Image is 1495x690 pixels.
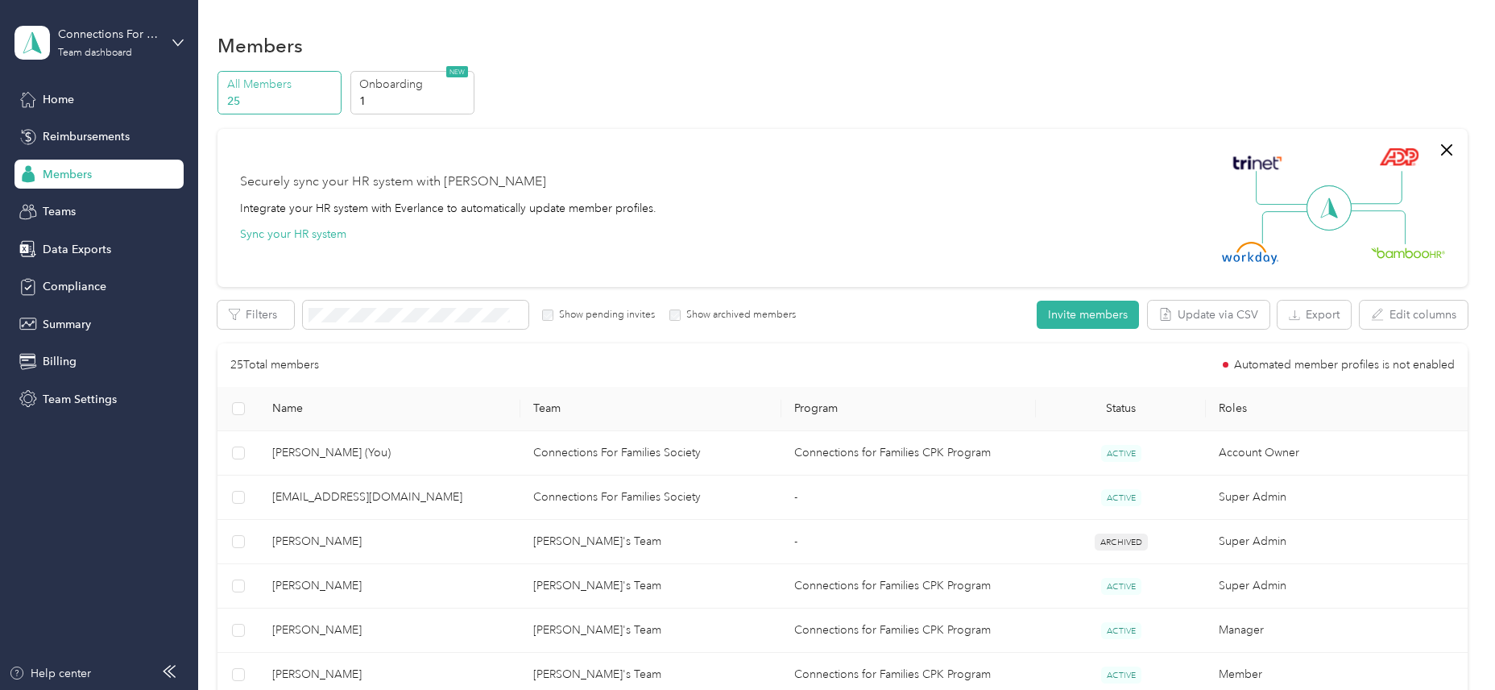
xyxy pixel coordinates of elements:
span: Name [272,401,507,415]
span: Data Exports [43,241,111,258]
img: BambooHR [1371,247,1445,258]
div: Securely sync your HR system with [PERSON_NAME] [240,172,546,192]
p: 1 [359,93,469,110]
td: Frances Wright [259,520,520,564]
span: NEW [446,66,468,77]
span: Summary [43,316,91,333]
td: - [781,476,1036,520]
img: Line Left Up [1256,171,1312,206]
th: Program [781,387,1036,431]
td: success+connections@everlance.com [259,476,520,520]
span: Billing [43,353,77,370]
span: Home [43,91,74,108]
th: Status [1036,387,1206,431]
span: Members [43,166,92,183]
button: Sync your HR system [240,226,346,243]
span: Automated member profiles is not enabled [1234,360,1455,371]
button: Export [1278,301,1351,329]
td: Kate Innanen (You) [259,431,520,476]
td: Account Owner [1206,431,1467,476]
img: ADP [1379,148,1418,166]
td: Connections for Families CPK Program [781,609,1036,653]
td: Doug Jarrett [259,609,520,653]
td: Super Admin [1206,476,1467,520]
button: Edit columns [1360,301,1468,329]
th: Roles [1206,387,1467,431]
th: Team [520,387,781,431]
label: Show pending invites [553,308,655,322]
span: [PERSON_NAME] [272,621,507,639]
td: Connections For Families Society [520,476,781,520]
td: Doug's Team [520,609,781,653]
td: Connections for Families CPK Program [781,431,1036,476]
img: Line Left Down [1261,210,1318,243]
span: [PERSON_NAME] (You) [272,444,507,462]
span: Reimbursements [43,128,130,145]
span: ACTIVE [1101,667,1141,684]
iframe: Everlance-gr Chat Button Frame [1405,600,1495,690]
span: [PERSON_NAME] [272,666,507,684]
div: Integrate your HR system with Everlance to automatically update member profiles. [240,200,656,217]
img: Line Right Down [1349,210,1406,245]
img: Trinet [1229,152,1286,174]
td: Lauren's Team [520,520,781,564]
span: ARCHIVED [1095,534,1148,551]
span: ACTIVE [1101,445,1141,462]
td: Connections for Families CPK Program [781,564,1036,609]
span: Compliance [43,278,106,295]
span: ACTIVE [1101,622,1141,639]
div: Connections For Families Society [58,26,159,43]
span: [EMAIL_ADDRESS][DOMAIN_NAME] [272,488,507,506]
img: Workday [1222,242,1278,264]
button: Filters [217,301,294,329]
td: Super Admin [1206,520,1467,564]
span: Teams [43,203,76,220]
p: Onboarding [359,76,469,93]
p: 25 Total members [230,356,319,374]
td: Lauren's Team [520,564,781,609]
td: Connections For Families Society [520,431,781,476]
button: Update via CSV [1148,301,1269,329]
h1: Members [217,37,303,54]
td: Deb Jarrett [259,564,520,609]
th: Name [259,387,520,431]
label: Show archived members [681,308,796,322]
td: Manager [1206,609,1467,653]
span: ACTIVE [1101,489,1141,506]
span: [PERSON_NAME] [272,533,507,551]
span: [PERSON_NAME] [272,577,507,595]
p: All Members [227,76,337,93]
span: Team Settings [43,391,117,408]
button: Help center [9,665,91,682]
p: 25 [227,93,337,110]
span: ACTIVE [1101,578,1141,595]
button: Invite members [1037,301,1139,329]
img: Line Right Up [1346,171,1402,205]
div: Team dashboard [58,48,132,58]
td: - [781,520,1036,564]
td: Super Admin [1206,564,1467,609]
